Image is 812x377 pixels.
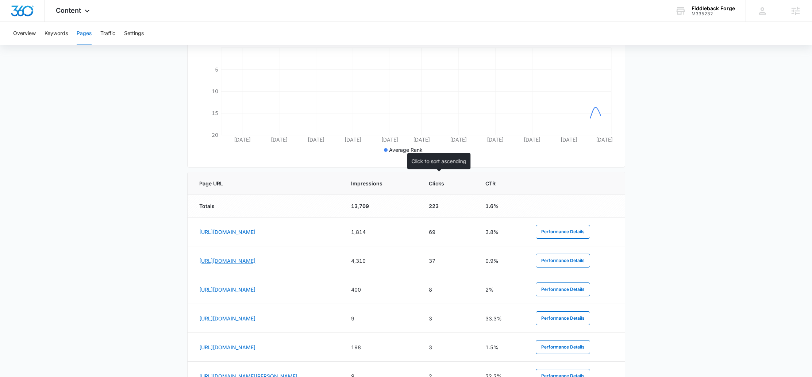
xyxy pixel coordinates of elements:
[420,333,477,362] td: 3
[56,7,81,14] span: Content
[199,344,255,350] a: [URL][DOMAIN_NAME]
[596,136,612,143] tspan: [DATE]
[381,136,398,143] tspan: [DATE]
[342,304,420,333] td: 9
[485,180,507,187] span: CTR
[524,136,540,143] tspan: [DATE]
[413,136,430,143] tspan: [DATE]
[199,258,255,264] a: [URL][DOMAIN_NAME]
[212,110,218,116] tspan: 15
[19,19,80,25] div: Domain: [DOMAIN_NAME]
[28,43,65,48] div: Domain Overview
[188,195,343,218] td: Totals
[420,304,477,333] td: 3
[308,136,324,143] tspan: [DATE]
[81,43,123,48] div: Keywords by Traffic
[342,246,420,275] td: 4,310
[420,246,477,275] td: 37
[212,88,218,94] tspan: 10
[389,147,423,153] span: Average Rank
[536,225,590,239] button: Performance Details
[234,136,250,143] tspan: [DATE]
[477,304,527,333] td: 33.3%
[342,275,420,304] td: 400
[477,333,527,362] td: 1.5%
[692,11,735,16] div: account id
[477,218,527,246] td: 3.8%
[20,42,26,48] img: tab_domain_overview_orange.svg
[12,19,18,25] img: website_grey.svg
[420,218,477,246] td: 69
[270,136,287,143] tspan: [DATE]
[342,218,420,246] td: 1,814
[20,12,36,18] div: v 4.0.25
[12,12,18,18] img: logo_orange.svg
[420,195,477,218] td: 223
[73,42,78,48] img: tab_keywords_by_traffic_grey.svg
[199,315,255,322] a: [URL][DOMAIN_NAME]
[692,5,735,11] div: account name
[536,340,590,354] button: Performance Details
[199,286,255,293] a: [URL][DOMAIN_NAME]
[561,136,577,143] tspan: [DATE]
[420,275,477,304] td: 8
[100,22,115,45] button: Traffic
[124,22,144,45] button: Settings
[477,246,527,275] td: 0.9%
[487,136,504,143] tspan: [DATE]
[13,22,36,45] button: Overview
[429,180,457,187] span: Clicks
[77,22,92,45] button: Pages
[477,275,527,304] td: 2%
[212,132,218,138] tspan: 20
[342,195,420,218] td: 13,709
[450,136,467,143] tspan: [DATE]
[477,195,527,218] td: 1.6%
[45,22,68,45] button: Keywords
[536,282,590,296] button: Performance Details
[536,311,590,325] button: Performance Details
[199,229,255,235] a: [URL][DOMAIN_NAME]
[536,254,590,268] button: Performance Details
[342,333,420,362] td: 198
[351,180,401,187] span: Impressions
[407,153,471,169] div: Click to sort ascending
[345,136,361,143] tspan: [DATE]
[215,66,218,73] tspan: 5
[199,180,323,187] span: Page URL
